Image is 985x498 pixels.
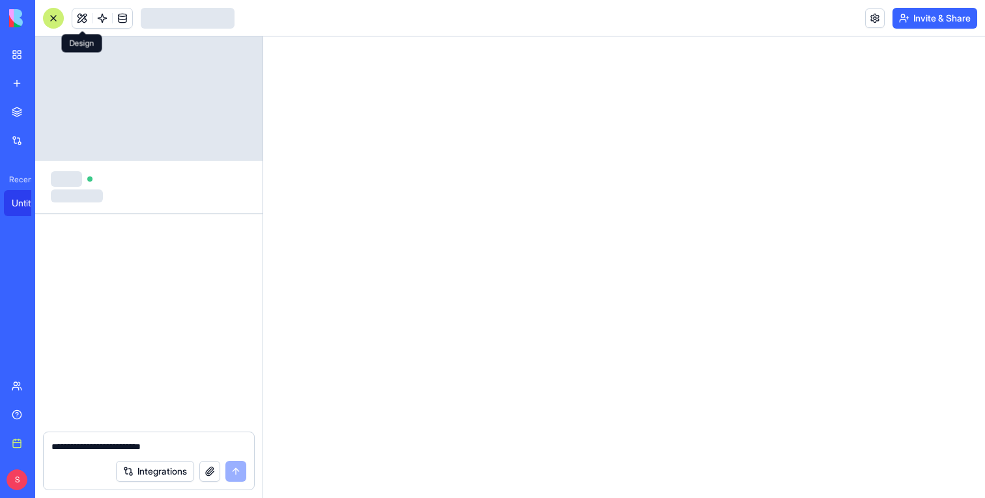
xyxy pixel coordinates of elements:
[7,469,27,490] span: S
[4,174,31,185] span: Recent
[12,197,48,210] div: Untitled App
[4,190,56,216] a: Untitled App
[62,35,102,53] div: Design
[9,9,90,27] img: logo
[116,461,194,482] button: Integrations
[892,8,977,29] button: Invite & Share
